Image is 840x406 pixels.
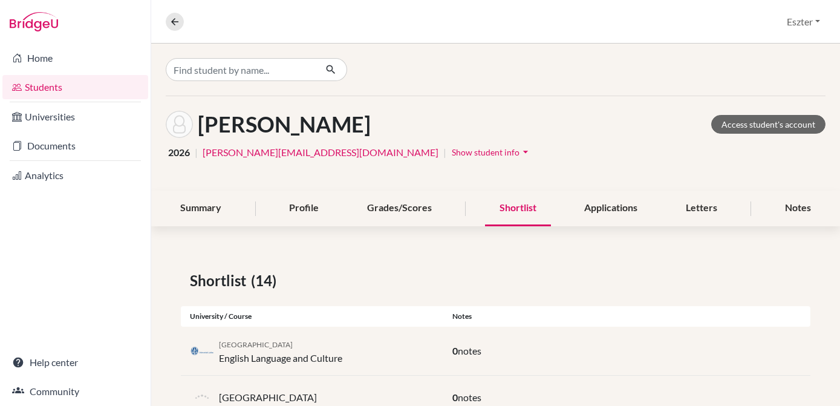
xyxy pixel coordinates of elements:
a: Access student's account [711,115,825,134]
div: Shortlist [485,191,551,226]
p: [GEOGRAPHIC_DATA] [219,390,317,405]
a: [PERSON_NAME][EMAIL_ADDRESS][DOMAIN_NAME] [203,145,438,160]
span: [GEOGRAPHIC_DATA] [219,340,293,349]
span: 0 [452,345,458,356]
div: Profile [275,191,333,226]
div: Letters [671,191,732,226]
div: Summary [166,191,236,226]
span: 2026 [168,145,190,160]
span: | [195,145,198,160]
div: University / Course [181,311,443,322]
span: Show student info [452,147,519,157]
button: Eszter [781,10,825,33]
img: Bridge-U [10,12,58,31]
span: 0 [452,391,458,403]
a: Documents [2,134,148,158]
div: English Language and Culture [219,336,342,365]
h1: [PERSON_NAME] [198,111,371,137]
span: | [443,145,446,160]
a: Universities [2,105,148,129]
div: Applications [570,191,652,226]
div: Notes [770,191,825,226]
div: Notes [443,311,810,322]
a: Help center [2,350,148,375]
img: nl_lei_oonydk7g.png [190,347,214,356]
input: Find student by name... [166,58,316,81]
a: Home [2,46,148,70]
span: notes [458,345,481,356]
a: Community [2,379,148,404]
div: Grades/Scores [353,191,446,226]
span: (14) [251,270,281,292]
button: Show student infoarrow_drop_down [451,143,532,162]
img: Alexandra Katzer's avatar [166,111,193,138]
i: arrow_drop_down [519,146,532,158]
span: notes [458,391,481,403]
span: Shortlist [190,270,251,292]
a: Analytics [2,163,148,188]
a: Students [2,75,148,99]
